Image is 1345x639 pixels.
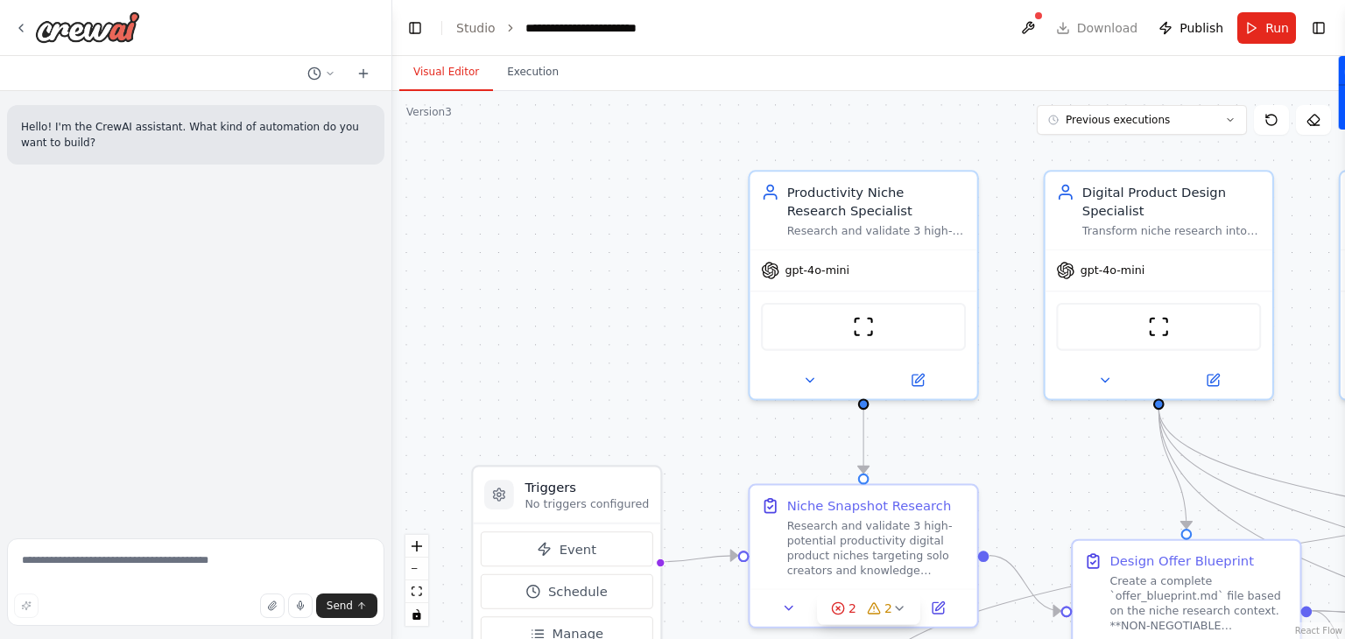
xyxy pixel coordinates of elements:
button: Hide left sidebar [403,16,427,40]
g: Edge from 2c9943d5-80c6-4a2d-8426-bfc04b1c9a45 to 142ce72a-651e-45a5-89b8-eeaa1951dc98 [855,408,873,473]
img: Logo [35,11,140,43]
img: ScrapeWebsiteTool [852,316,874,338]
button: Send [316,593,377,618]
button: Visual Editor [399,54,493,91]
div: Create a complete `offer_blueprint.md` file based on the niche research context. **NON-NEGOTIABLE... [1109,574,1288,633]
button: Show right sidebar [1306,16,1331,40]
button: Run [1237,12,1296,44]
button: Open in side panel [1160,369,1264,391]
a: Studio [456,21,496,35]
button: Open in side panel [906,597,969,619]
div: Digital Product Design Specialist [1082,183,1261,220]
button: fit view [405,580,428,603]
button: Open in side panel [865,369,969,391]
div: Research and validate 3 high-potential productivity digital product niches targeting solo creator... [787,223,966,238]
button: zoom in [405,535,428,558]
button: Start a new chat [349,63,377,84]
g: Edge from 142ce72a-651e-45a5-89b8-eeaa1951dc98 to c8295008-e7c6-40b8-bff0-27c99a57d8c3 [989,546,1060,620]
button: 22 [817,593,920,625]
div: Niche Snapshot ResearchResearch and validate 3 high-potential productivity digital product niches... [748,483,978,628]
span: 2 [849,600,856,617]
div: Productivity Niche Research SpecialistResearch and validate 3 high-potential productivity digital... [748,170,978,400]
span: Send [327,599,353,613]
span: gpt-4o-mini [1081,263,1145,278]
g: Edge from triggers to 142ce72a-651e-45a5-89b8-eeaa1951dc98 [659,546,738,571]
p: No triggers configured [525,496,649,511]
button: Switch to previous chat [300,63,342,84]
button: Improve this prompt [14,593,39,618]
div: Research and validate 3 high-potential productivity digital product niches targeting solo creator... [787,518,966,577]
div: Productivity Niche Research Specialist [787,183,966,220]
p: Hello! I'm the CrewAI assistant. What kind of automation do you want to build? [21,119,370,151]
button: Upload files [260,593,285,618]
span: Run [1265,19,1289,37]
button: Previous executions [1037,105,1247,135]
button: zoom out [405,558,428,580]
button: Execution [493,54,573,91]
h3: Triggers [525,478,649,496]
div: Design Offer Blueprint [1109,551,1254,570]
span: 2 [884,600,892,617]
span: Schedule [548,582,608,600]
button: Schedule [481,574,653,609]
img: ScrapeWebsiteTool [1148,316,1170,338]
button: Publish [1151,12,1230,44]
div: Niche Snapshot Research [787,496,952,515]
span: Event [560,540,596,558]
div: Digital Product Design SpecialistTransform niche research into a complete digital product bluepri... [1044,170,1274,400]
div: Transform niche research into a complete digital product blueprint. **MANDATORY COMPLETION**: You... [1082,223,1261,238]
span: gpt-4o-mini [785,263,850,278]
div: Version 3 [406,105,452,119]
button: Event [481,531,653,566]
button: toggle interactivity [405,603,428,626]
button: Click to speak your automation idea [288,593,313,618]
span: Publish [1180,19,1223,37]
nav: breadcrumb [456,19,637,37]
span: Previous executions [1066,113,1170,127]
g: Edge from a0fea785-3fe4-4fbc-bbfc-98e43fd4cc2f to c8295008-e7c6-40b8-bff0-27c99a57d8c3 [1150,408,1196,528]
a: React Flow attribution [1295,626,1342,635]
div: React Flow controls [405,535,428,626]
